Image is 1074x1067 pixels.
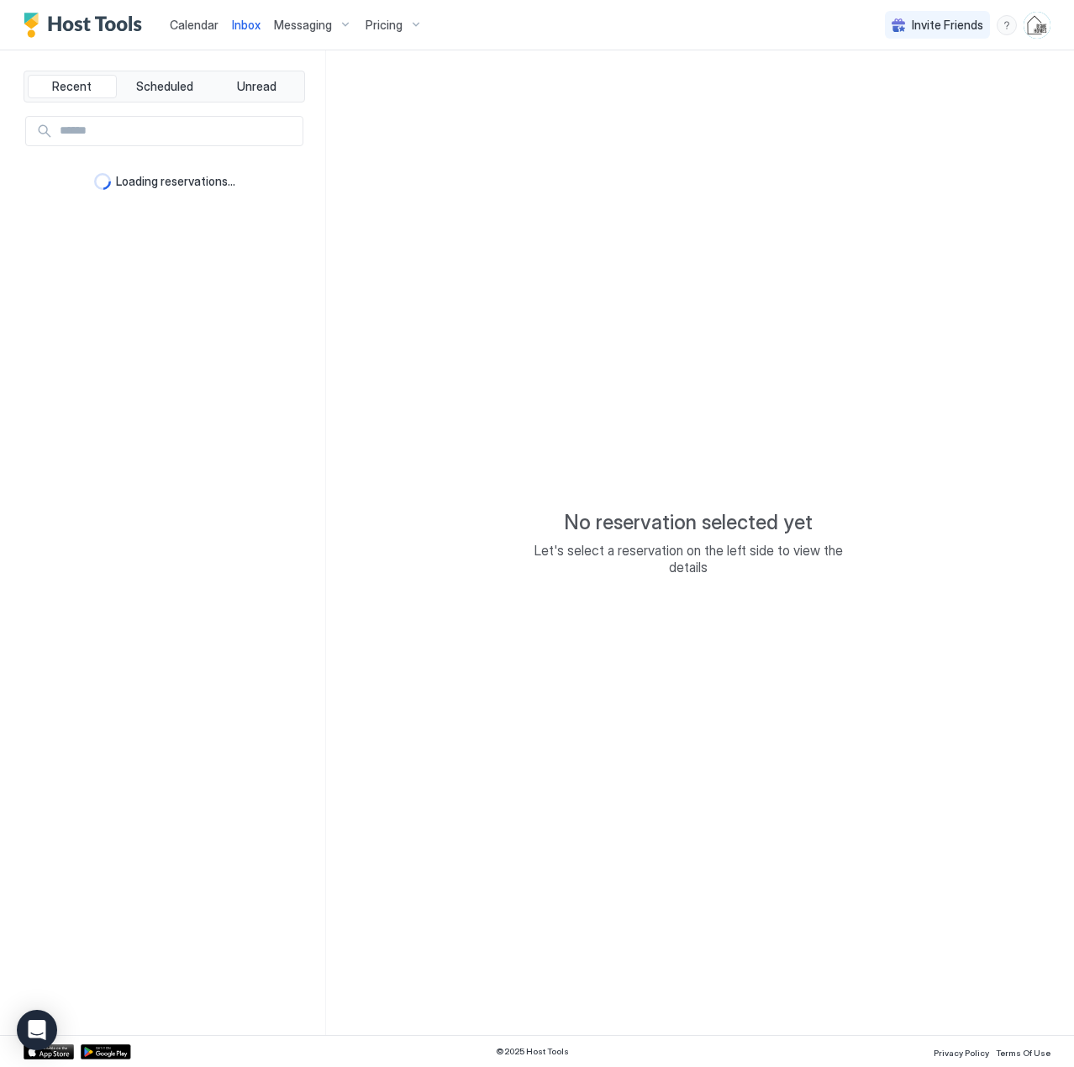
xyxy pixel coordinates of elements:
[1024,12,1050,39] div: User profile
[94,173,111,190] div: loading
[136,79,193,94] span: Scheduled
[52,79,92,94] span: Recent
[366,18,403,33] span: Pricing
[116,174,235,189] span: Loading reservations...
[912,18,983,33] span: Invite Friends
[934,1048,989,1058] span: Privacy Policy
[24,13,150,38] a: Host Tools Logo
[274,18,332,33] span: Messaging
[120,75,209,98] button: Scheduled
[232,18,261,32] span: Inbox
[496,1046,569,1057] span: © 2025 Host Tools
[996,1048,1050,1058] span: Terms Of Use
[17,1010,57,1050] div: Open Intercom Messenger
[53,117,303,145] input: Input Field
[996,1043,1050,1060] a: Terms Of Use
[997,15,1017,35] div: menu
[212,75,301,98] button: Unread
[170,18,218,32] span: Calendar
[934,1043,989,1060] a: Privacy Policy
[237,79,276,94] span: Unread
[564,510,813,535] span: No reservation selected yet
[24,71,305,102] div: tab-group
[520,542,856,576] span: Let's select a reservation on the left side to view the details
[232,16,261,34] a: Inbox
[24,1044,74,1059] a: App Store
[28,75,117,98] button: Recent
[170,16,218,34] a: Calendar
[81,1044,131,1059] a: Google Play Store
